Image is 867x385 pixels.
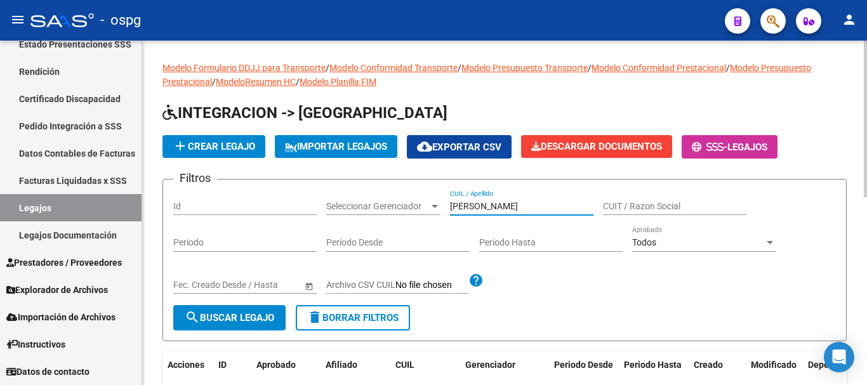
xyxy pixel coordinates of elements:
[216,77,296,87] a: ModeloResumen HC
[307,310,322,325] mat-icon: delete
[727,141,767,153] span: Legajos
[461,63,588,73] a: Modelo Presupuesto Transporte
[417,139,432,154] mat-icon: cloud_download
[10,12,25,27] mat-icon: menu
[185,310,200,325] mat-icon: search
[694,360,723,370] span: Creado
[6,283,108,297] span: Explorador de Archivos
[302,279,315,292] button: Open calendar
[256,360,296,370] span: Aprobado
[218,360,227,370] span: ID
[296,305,410,330] button: Borrar Filtros
[632,237,656,247] span: Todos
[407,135,512,159] button: Exportar CSV
[285,141,387,152] span: IMPORTAR LEGAJOS
[6,365,89,379] span: Datos de contacto
[173,305,286,330] button: Buscar Legajo
[6,256,122,270] span: Prestadores / Proveedores
[417,141,501,153] span: Exportar CSV
[842,12,857,27] mat-icon: person
[168,360,204,370] span: Acciones
[173,280,213,290] input: Start date
[162,104,447,122] span: INTEGRACION -> [GEOGRAPHIC_DATA]
[326,201,429,212] span: Seleccionar Gerenciador
[592,63,726,73] a: Modelo Conformidad Prestacional
[173,138,188,153] mat-icon: add
[521,135,672,158] button: Descargar Documentos
[395,280,468,291] input: Archivo CSV CUIL
[682,135,778,159] button: -Legajos
[6,337,65,351] span: Instructivos
[692,141,727,153] span: -
[307,312,399,323] span: Borrar Filtros
[223,280,286,290] input: End date
[162,135,265,158] button: Crear Legajo
[326,360,357,370] span: Afiliado
[465,360,515,370] span: Gerenciador
[100,6,141,34] span: - ospg
[824,342,854,372] div: Open Intercom Messenger
[162,63,326,73] a: Modelo Formulario DDJJ para Transporte
[531,141,662,152] span: Descargar Documentos
[751,360,797,370] span: Modificado
[275,135,397,158] button: IMPORTAR LEGAJOS
[808,360,861,370] span: Dependencia
[300,77,376,87] a: Modelo Planilla FIM
[185,312,274,323] span: Buscar Legajo
[329,63,458,73] a: Modelo Conformidad Transporte
[468,273,484,288] mat-icon: help
[326,280,395,290] span: Archivo CSV CUIL
[554,360,613,370] span: Periodo Desde
[395,360,414,370] span: CUIL
[6,310,116,324] span: Importación de Archivos
[173,141,255,152] span: Crear Legajo
[624,360,682,370] span: Periodo Hasta
[173,169,217,187] h3: Filtros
